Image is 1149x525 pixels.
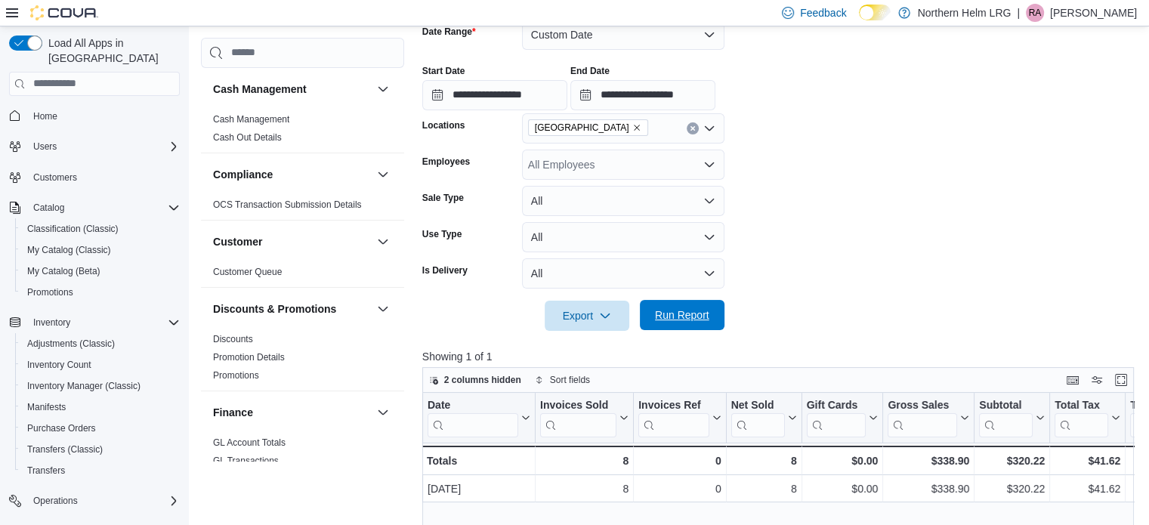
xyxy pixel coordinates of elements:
[21,335,180,353] span: Adjustments (Classic)
[3,490,186,511] button: Operations
[374,80,392,98] button: Cash Management
[888,398,969,437] button: Gross Sales
[42,36,180,66] span: Load All Apps in [GEOGRAPHIC_DATA]
[213,234,371,249] button: Customer
[213,132,282,143] a: Cash Out Details
[213,456,279,466] a: GL Transactions
[33,110,57,122] span: Home
[201,434,404,476] div: Finance
[213,370,259,381] a: Promotions
[655,307,709,323] span: Run Report
[1017,4,1020,22] p: |
[213,114,289,125] a: Cash Management
[15,397,186,418] button: Manifests
[27,465,65,477] span: Transfers
[30,5,98,20] img: Cova
[213,199,362,210] a: OCS Transaction Submission Details
[21,440,180,459] span: Transfers (Classic)
[422,192,464,204] label: Sale Type
[3,166,186,188] button: Customers
[800,5,846,20] span: Feedback
[522,258,724,289] button: All
[1088,371,1106,389] button: Display options
[201,110,404,153] div: Cash Management
[27,286,73,298] span: Promotions
[213,82,371,97] button: Cash Management
[21,462,180,480] span: Transfers
[21,440,109,459] a: Transfers (Classic)
[201,330,404,391] div: Discounts & Promotions
[33,317,70,329] span: Inventory
[27,223,119,235] span: Classification (Classic)
[423,371,527,389] button: 2 columns hidden
[540,398,616,412] div: Invoices Sold
[33,141,57,153] span: Users
[427,452,530,470] div: Totals
[3,105,186,127] button: Home
[15,418,186,439] button: Purchase Orders
[3,197,186,218] button: Catalog
[1055,452,1120,470] div: $41.62
[213,131,282,144] span: Cash Out Details
[540,398,629,437] button: Invoices Sold
[21,419,180,437] span: Purchase Orders
[428,398,518,412] div: Date
[540,452,629,470] div: 8
[213,234,262,249] h3: Customer
[806,398,866,412] div: Gift Cards
[422,156,470,168] label: Employees
[638,398,721,437] button: Invoices Ref
[15,261,186,282] button: My Catalog (Beta)
[374,233,392,251] button: Customer
[428,398,530,437] button: Date
[888,398,957,412] div: Gross Sales
[422,119,465,131] label: Locations
[27,107,63,125] a: Home
[859,5,891,20] input: Dark Mode
[21,262,107,280] a: My Catalog (Beta)
[703,159,715,171] button: Open list of options
[806,398,878,437] button: Gift Cards
[545,301,629,331] button: Export
[213,167,371,182] button: Compliance
[213,405,371,420] button: Finance
[21,220,180,238] span: Classification (Classic)
[33,202,64,214] span: Catalog
[1055,398,1108,412] div: Total Tax
[27,422,96,434] span: Purchase Orders
[213,167,273,182] h3: Compliance
[374,300,392,318] button: Discounts & Promotions
[213,267,282,277] a: Customer Queue
[15,439,186,460] button: Transfers (Classic)
[918,4,1012,22] p: Northern Helm LRG
[27,107,180,125] span: Home
[374,403,392,422] button: Finance
[570,65,610,77] label: End Date
[806,398,866,437] div: Gift Card Sales
[27,244,111,256] span: My Catalog (Classic)
[638,480,721,498] div: 0
[3,312,186,333] button: Inventory
[1026,4,1044,22] div: Rhiannon Adams
[807,480,879,498] div: $0.00
[21,377,180,395] span: Inventory Manager (Classic)
[1055,398,1108,437] div: Total Tax
[540,480,629,498] div: 8
[21,419,102,437] a: Purchase Orders
[27,380,141,392] span: Inventory Manager (Classic)
[522,20,724,50] button: Custom Date
[21,241,117,259] a: My Catalog (Classic)
[1064,371,1082,389] button: Keyboard shortcuts
[21,283,79,301] a: Promotions
[979,398,1033,412] div: Subtotal
[27,492,180,510] span: Operations
[27,338,115,350] span: Adjustments (Classic)
[979,398,1045,437] button: Subtotal
[213,333,253,345] span: Discounts
[213,455,279,467] span: GL Transactions
[806,452,878,470] div: $0.00
[27,313,76,332] button: Inventory
[3,136,186,157] button: Users
[428,480,530,498] div: [DATE]
[15,239,186,261] button: My Catalog (Classic)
